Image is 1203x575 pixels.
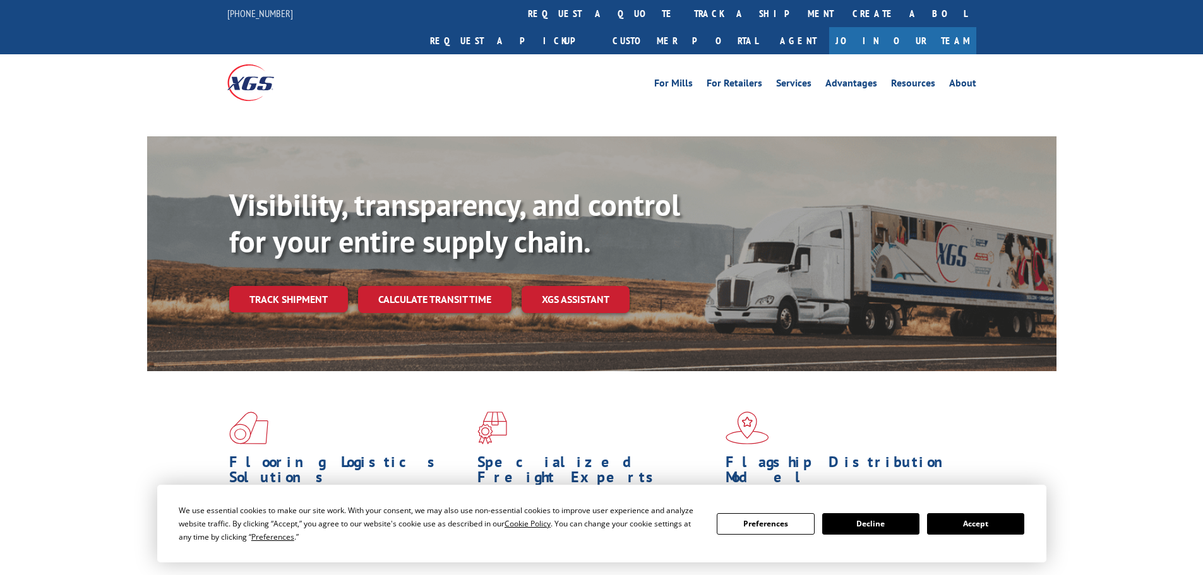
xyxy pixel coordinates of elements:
[726,412,769,444] img: xgs-icon-flagship-distribution-model-red
[251,531,294,542] span: Preferences
[949,78,976,92] a: About
[522,286,630,313] a: XGS ASSISTANT
[603,27,767,54] a: Customer Portal
[654,78,693,92] a: For Mills
[927,513,1024,535] button: Accept
[822,513,919,535] button: Decline
[179,504,702,543] div: We use essential cookies to make our site work. With your consent, we may also use non-essential ...
[726,454,964,491] h1: Flagship Distribution Model
[891,78,935,92] a: Resources
[477,412,507,444] img: xgs-icon-focused-on-flooring-red
[157,485,1046,562] div: Cookie Consent Prompt
[229,454,468,491] h1: Flooring Logistics Solutions
[767,27,829,54] a: Agent
[776,78,811,92] a: Services
[358,286,512,313] a: Calculate transit time
[229,185,680,261] b: Visibility, transparency, and control for your entire supply chain.
[229,412,268,444] img: xgs-icon-total-supply-chain-intelligence-red
[227,7,293,20] a: [PHONE_NUMBER]
[421,27,603,54] a: Request a pickup
[825,78,877,92] a: Advantages
[707,78,762,92] a: For Retailers
[717,513,814,535] button: Preferences
[477,454,716,491] h1: Specialized Freight Experts
[505,518,551,529] span: Cookie Policy
[829,27,976,54] a: Join Our Team
[229,286,348,312] a: Track shipment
